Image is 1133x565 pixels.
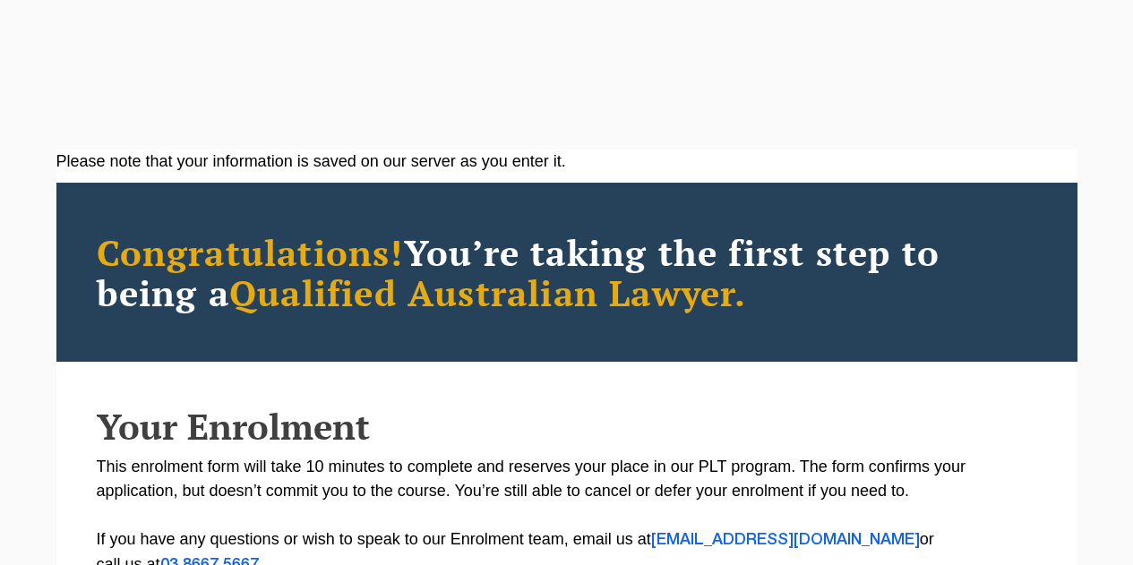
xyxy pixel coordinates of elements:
div: Please note that your information is saved on our server as you enter it. [56,150,1077,174]
a: [EMAIL_ADDRESS][DOMAIN_NAME] [651,533,920,547]
span: Qualified Australian Lawyer. [229,269,747,316]
h2: You’re taking the first step to being a [97,232,1037,312]
h2: Your Enrolment [97,407,1037,446]
span: Congratulations! [97,228,404,276]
